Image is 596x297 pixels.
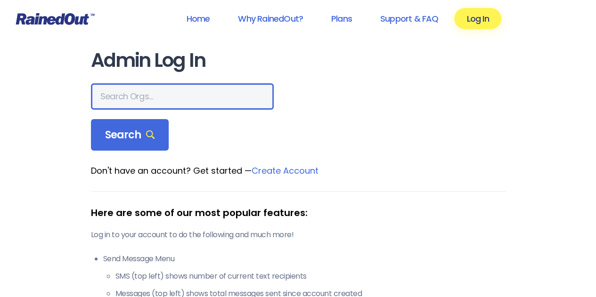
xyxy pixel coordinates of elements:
a: Why RainedOut? [226,8,315,29]
a: Create Account [252,165,318,177]
div: Here are some of our most popular features: [91,206,506,220]
a: Home [174,8,222,29]
h1: Admin Log In [91,50,506,71]
a: Log In [454,8,501,29]
a: Plans [319,8,364,29]
li: SMS (top left) shows number of current text recipients [115,271,506,282]
p: Log in to your account to do the following and much more! [91,229,506,241]
a: Support & FAQ [368,8,450,29]
span: Search [105,128,155,142]
input: Search Orgs… [91,83,274,110]
div: Search [91,119,169,151]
